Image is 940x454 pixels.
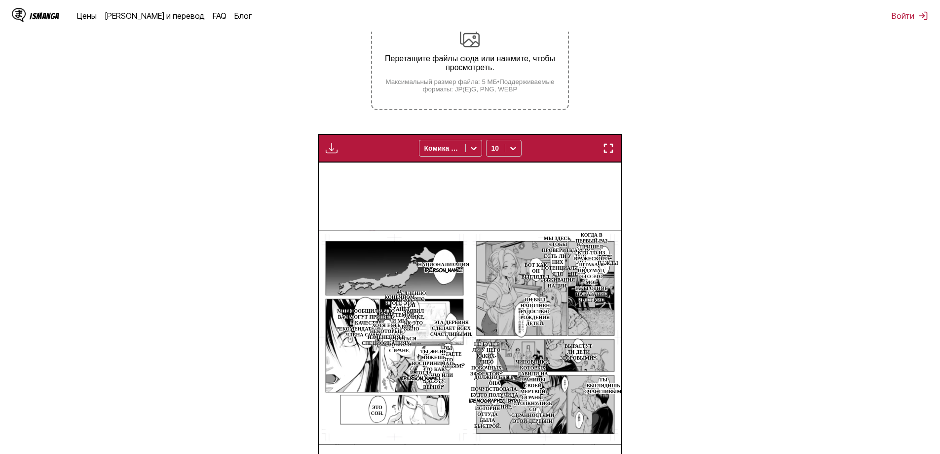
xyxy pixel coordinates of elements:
[511,358,554,424] font: Чиновники, которых давили на границы своей мертвой страны, столкнулись со странностями этой деревни
[431,344,465,369] font: Вы считаете это смешным?
[385,54,555,72] font: Перетащите файлы сюда или нажмите, чтобы просмотреть.
[423,78,555,93] font: Поддерживаемые форматы: JP(E)G, PNG, WEBP
[470,340,503,376] font: Не будет ли у него каких-либо побочных эффектов?
[418,260,469,273] font: Национализация [PERSON_NAME].
[521,261,550,280] font: Вот как он выглядел.
[371,403,383,416] font: Это сон.
[213,11,226,21] a: FAQ
[412,347,455,390] font: Ты же не можешь воспринимать это как беготню или красоту, верно?
[469,373,520,410] font: Должно быть, она почувствовала, будто получила [DEMOGRAPHIC_DATA] откровение.
[892,11,914,21] font: Войти
[918,11,928,21] img: выход
[574,231,609,303] font: Когда в первый раз пришел кто-то из вражеского штаба, я подумал, что это мое ежегодное наказание ...
[12,8,26,22] img: Логотип IsManga
[383,287,416,353] font: В конечном итоге это станет системой, и мы заставим ее внедряться по всей стране.
[12,8,77,24] a: Логотип IsMangaIsManga
[584,375,623,394] font: Ты выглядишь счастливым.
[402,369,440,381] font: И тогда [PERSON_NAME]
[385,78,497,85] font: Максимальный размер файла: 5 МБ
[362,321,411,346] font: Хотя есть некоторые изменения в спецификациях.
[540,234,575,289] font: Мы здесь, чтобы проверить, есть ли у них потенциал для выживания нации.
[77,11,97,21] a: Цены
[30,11,59,21] font: IsManga
[497,78,499,85] font: •
[591,253,618,266] font: [DATE], однажды
[105,11,205,21] a: [PERSON_NAME] и перевод
[234,11,252,21] a: Блог
[521,295,550,326] font: Он был наполнен радостью рождения детей.
[319,230,621,445] img: Панель манги
[430,318,472,337] font: Эта деревня сделает всех счастливыми.
[336,307,396,337] font: Мне сообщили, что Вас могут принять в качестве рекомендательного члена совета.
[892,11,928,21] button: Войти
[474,404,501,429] font: История оттуда была быстрой.
[326,142,338,154] img: Загрузить переведенные изображения
[560,342,597,361] font: Вырастут ли дети здоровыми?
[602,142,614,154] img: Перейти в полноэкранный режим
